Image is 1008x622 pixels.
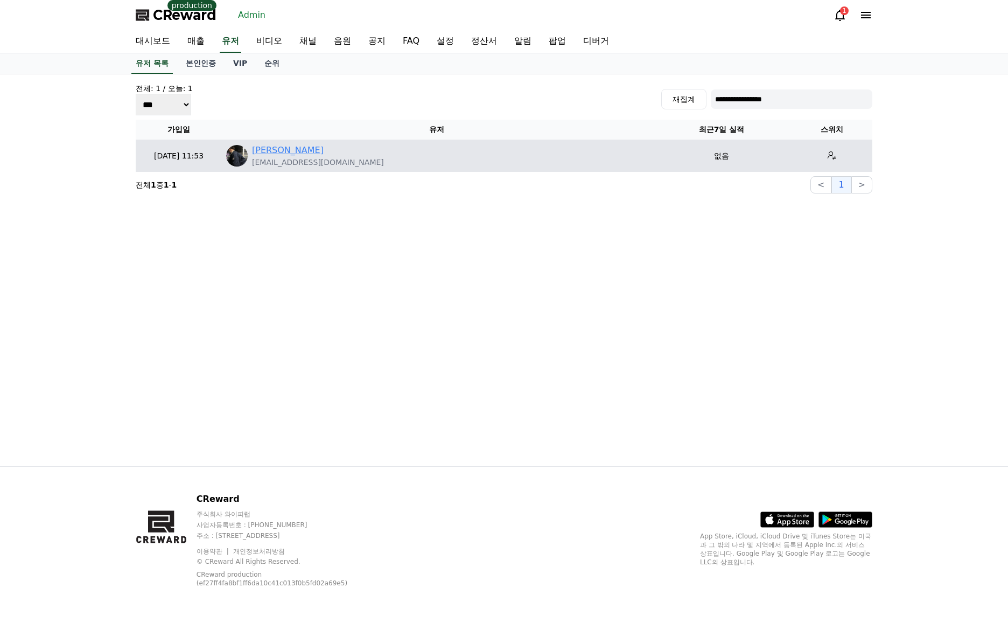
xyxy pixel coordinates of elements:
a: Settings [139,342,207,369]
p: CReward [197,493,386,506]
a: Home [3,342,71,369]
a: 이용약관 [197,548,230,555]
div: 1 [840,6,849,15]
p: 없음 [656,150,787,162]
a: 설정 [428,30,463,53]
span: Messages [89,358,121,367]
a: [PERSON_NAME] [252,144,324,157]
p: 전체 중 - [136,179,177,190]
a: 매출 [179,30,213,53]
a: 1 [834,9,846,22]
a: 팝업 [540,30,575,53]
a: VIP [225,53,256,74]
a: 개인정보처리방침 [233,548,285,555]
span: Home [27,358,46,367]
p: © CReward All Rights Reserved. [197,557,386,566]
a: 공지 [360,30,394,53]
p: App Store, iCloud, iCloud Drive 및 iTunes Store는 미국과 그 밖의 나라 및 지역에서 등록된 Apple Inc.의 서비스 상표입니다. Goo... [700,532,872,566]
th: 최근7일 실적 [652,120,792,140]
strong: 1 [151,181,156,189]
p: 사업자등록번호 : [PHONE_NUMBER] [197,521,386,529]
p: 주식회사 와이피랩 [197,510,386,519]
a: 디버거 [575,30,618,53]
a: 정산서 [463,30,506,53]
button: < [810,176,831,193]
a: Messages [71,342,139,369]
p: [EMAIL_ADDRESS][DOMAIN_NAME] [252,157,384,168]
button: 재집계 [661,89,706,109]
th: 유저 [222,120,652,140]
a: 유저 목록 [131,53,173,74]
th: 가입일 [136,120,222,140]
p: [DATE] 11:53 [140,150,218,162]
span: CReward [153,6,216,24]
p: CReward production (ef27ff4fa8bf1ff6da10c41c013f0b5fd02a69e5) [197,570,369,588]
p: 주소 : [STREET_ADDRESS] [197,531,386,540]
a: FAQ [394,30,428,53]
a: 채널 [291,30,325,53]
a: 본인인증 [177,53,225,74]
a: CReward [136,6,216,24]
a: 비디오 [248,30,291,53]
th: 스위치 [792,120,872,140]
a: 유저 [220,30,241,53]
a: 알림 [506,30,540,53]
strong: 1 [172,181,177,189]
a: 대시보드 [127,30,179,53]
a: 순위 [256,53,288,74]
h4: 전체: 1 / 오늘: 1 [136,83,193,94]
a: 음원 [325,30,360,53]
a: Admin [234,6,270,24]
img: http://k.kakaocdn.net/dn/cbWX3p/btsfXepOhbf/aQv3S2KgvXBYGy6m32aBM0/img_640x640.jpg [226,145,248,167]
span: Settings [159,358,186,367]
button: > [851,176,872,193]
button: 1 [831,176,851,193]
strong: 1 [164,181,169,189]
